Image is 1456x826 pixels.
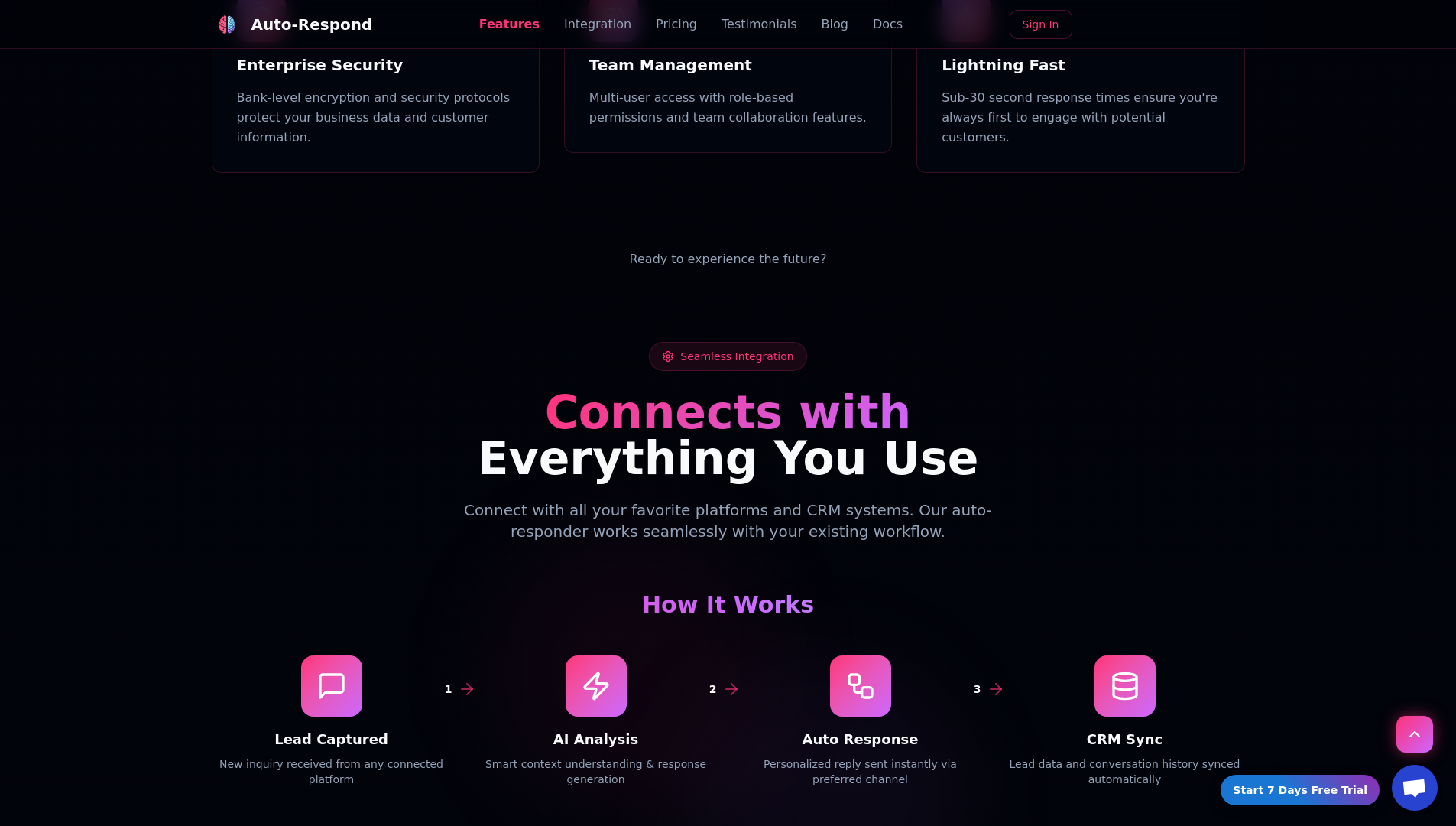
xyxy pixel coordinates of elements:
h3: Lightning Fast [942,54,1219,76]
span: Connects with [545,385,912,439]
p: Lead data and conversation history synced automatically [1005,756,1245,787]
div: 2 [703,679,722,698]
a: Sign In [1010,10,1072,39]
h3: Team Management [589,54,867,76]
a: Start 7 Days Free Trial [1220,775,1381,806]
p: Connect with all your favorite platforms and CRM systems. Our auto-responder works seamlessly wit... [435,499,1022,542]
div: Open chat [1392,765,1438,811]
div: 3 [968,679,987,698]
a: Testimonials [722,15,797,34]
a: Blog [822,15,848,34]
a: Features [479,15,540,34]
div: 1 [439,679,458,698]
p: Bank-level encryption and security protocols protect your business data and customer information. [237,88,514,148]
a: Auto-Respond [212,9,373,40]
p: New inquiry received from any connected platform [212,756,452,787]
h3: Enterprise Security [237,54,514,76]
span: Seamless Integration [680,349,793,364]
a: Integration [564,15,631,34]
p: Multi-user access with role-based permissions and team collaboration features. [589,88,867,128]
p: Sub-30 second response times ensure you're always first to engage with potential customers. [942,88,1219,148]
a: Docs [873,15,903,34]
h4: CRM Sync [1005,729,1245,750]
h4: Auto Response [741,729,981,750]
span: Everything You Use [478,431,979,485]
a: Pricing [656,15,697,34]
button: Scroll to top [1396,716,1433,753]
h4: AI Analysis [476,729,716,750]
iframe: כפתור לכניסה באמצעות חשבון Google [1077,8,1253,42]
h4: Lead Captured [212,729,452,750]
span: Ready to experience the future? [630,250,827,268]
h3: How It Works [212,591,1245,619]
img: logo.svg [217,15,236,34]
p: Personalized reply sent instantly via preferred channel [741,756,981,787]
p: Smart context understanding & response generation [476,756,716,787]
div: Auto-Respond [251,14,373,35]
